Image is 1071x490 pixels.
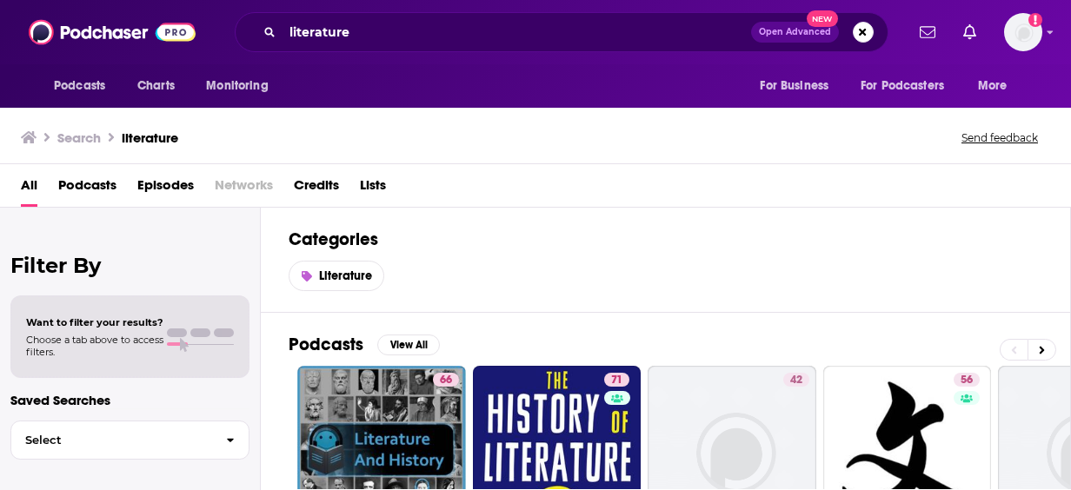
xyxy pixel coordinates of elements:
[289,334,440,355] a: PodcastsView All
[294,171,339,207] a: Credits
[26,334,163,358] span: Choose a tab above to access filters.
[54,74,105,98] span: Podcasts
[21,171,37,207] a: All
[122,129,178,146] h3: literature
[978,74,1008,98] span: More
[319,268,372,283] span: Literature
[57,129,101,146] h3: Search
[289,228,1042,250] h2: Categories
[956,17,983,47] a: Show notifications dropdown
[235,12,888,52] div: Search podcasts, credits, & more...
[1004,13,1042,51] button: Show profile menu
[10,253,249,278] h2: Filter By
[611,372,622,389] span: 71
[377,334,440,355] button: View All
[1004,13,1042,51] img: User Profile
[58,171,116,207] a: Podcasts
[966,70,1029,103] button: open menu
[861,74,944,98] span: For Podcasters
[29,16,196,49] img: Podchaser - Follow, Share and Rate Podcasts
[790,372,802,389] span: 42
[289,261,384,291] a: Literature
[440,372,452,389] span: 66
[760,74,828,98] span: For Business
[11,434,212,446] span: Select
[1004,13,1042,51] span: Logged in as PUPPublicity
[913,17,942,47] a: Show notifications dropdown
[956,130,1043,145] button: Send feedback
[289,334,363,355] h2: Podcasts
[10,420,249,460] button: Select
[783,373,809,387] a: 42
[849,70,969,103] button: open menu
[954,373,980,387] a: 56
[807,10,838,27] span: New
[126,70,185,103] a: Charts
[206,74,268,98] span: Monitoring
[961,372,973,389] span: 56
[137,74,175,98] span: Charts
[751,22,839,43] button: Open AdvancedNew
[1028,13,1042,27] svg: Add a profile image
[215,171,273,207] span: Networks
[283,18,751,46] input: Search podcasts, credits, & more...
[604,373,629,387] a: 71
[759,28,831,36] span: Open Advanced
[137,171,194,207] a: Episodes
[26,316,163,328] span: Want to filter your results?
[42,70,128,103] button: open menu
[194,70,290,103] button: open menu
[433,373,459,387] a: 66
[10,392,249,408] p: Saved Searches
[360,171,386,207] a: Lists
[748,70,850,103] button: open menu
